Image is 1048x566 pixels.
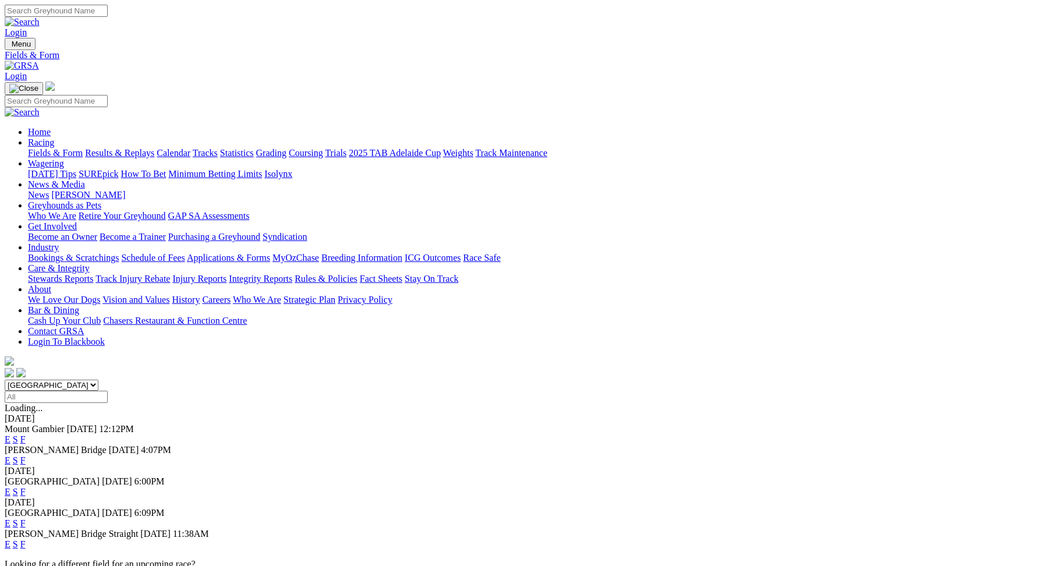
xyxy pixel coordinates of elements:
div: [DATE] [5,413,1043,424]
span: [DATE] [102,476,132,486]
span: [DATE] [109,445,139,455]
a: F [20,539,26,549]
a: E [5,434,10,444]
a: We Love Our Dogs [28,295,100,305]
a: News [28,190,49,200]
span: Loading... [5,403,43,413]
a: S [13,434,18,444]
a: Vision and Values [102,295,169,305]
a: Chasers Restaurant & Function Centre [103,316,247,326]
div: Care & Integrity [28,274,1043,284]
span: 6:00PM [134,476,165,486]
a: E [5,518,10,528]
div: Industry [28,253,1043,263]
div: Get Involved [28,232,1043,242]
a: Weights [443,148,473,158]
a: Breeding Information [321,253,402,263]
img: Search [5,17,40,27]
a: Contact GRSA [28,326,84,336]
a: Home [28,127,51,137]
input: Search [5,5,108,17]
span: [DATE] [67,424,97,434]
a: 2025 TAB Adelaide Cup [349,148,441,158]
a: Wagering [28,158,64,168]
a: [PERSON_NAME] [51,190,125,200]
a: Statistics [220,148,254,158]
a: Login To Blackbook [28,337,105,346]
img: GRSA [5,61,39,71]
a: About [28,284,51,294]
a: S [13,487,18,497]
a: Stay On Track [405,274,458,284]
span: 11:38AM [173,529,209,539]
span: [PERSON_NAME] Bridge [5,445,107,455]
a: F [20,434,26,444]
a: E [5,539,10,549]
a: Login [5,27,27,37]
a: Stewards Reports [28,274,93,284]
img: logo-grsa-white.png [5,356,14,366]
a: S [13,455,18,465]
a: Fields & Form [5,50,1043,61]
a: F [20,487,26,497]
a: E [5,455,10,465]
a: Rules & Policies [295,274,357,284]
a: Calendar [157,148,190,158]
img: Search [5,107,40,118]
span: 6:09PM [134,508,165,518]
a: Results & Replays [85,148,154,158]
span: [DATE] [140,529,171,539]
a: Careers [202,295,231,305]
a: Integrity Reports [229,274,292,284]
span: 12:12PM [99,424,134,434]
input: Search [5,95,108,107]
img: twitter.svg [16,368,26,377]
div: [DATE] [5,466,1043,476]
a: Tracks [193,148,218,158]
a: Isolynx [264,169,292,179]
a: GAP SA Assessments [168,211,250,221]
a: Injury Reports [172,274,226,284]
a: [DATE] Tips [28,169,76,179]
img: logo-grsa-white.png [45,82,55,91]
a: Racing [28,137,54,147]
a: S [13,518,18,528]
span: Mount Gambier [5,424,65,434]
div: [DATE] [5,497,1043,508]
a: Grading [256,148,286,158]
a: F [20,518,26,528]
a: SUREpick [79,169,118,179]
a: Bookings & Scratchings [28,253,119,263]
a: Who We Are [28,211,76,221]
span: 4:07PM [141,445,171,455]
a: Fact Sheets [360,274,402,284]
button: Toggle navigation [5,82,43,95]
a: Become an Owner [28,232,97,242]
a: Become a Trainer [100,232,166,242]
div: Greyhounds as Pets [28,211,1043,221]
a: Login [5,71,27,81]
a: Schedule of Fees [121,253,185,263]
div: About [28,295,1043,305]
span: [DATE] [102,508,132,518]
a: Race Safe [463,253,500,263]
a: Strategic Plan [284,295,335,305]
button: Toggle navigation [5,38,36,50]
a: How To Bet [121,169,167,179]
a: Cash Up Your Club [28,316,101,326]
div: News & Media [28,190,1043,200]
a: Minimum Betting Limits [168,169,262,179]
span: [GEOGRAPHIC_DATA] [5,508,100,518]
a: Applications & Forms [187,253,270,263]
a: Greyhounds as Pets [28,200,101,210]
a: Track Maintenance [476,148,547,158]
div: Racing [28,148,1043,158]
a: E [5,487,10,497]
a: Fields & Form [28,148,83,158]
a: F [20,455,26,465]
a: Purchasing a Greyhound [168,232,260,242]
a: Industry [28,242,59,252]
a: History [172,295,200,305]
a: Retire Your Greyhound [79,211,166,221]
